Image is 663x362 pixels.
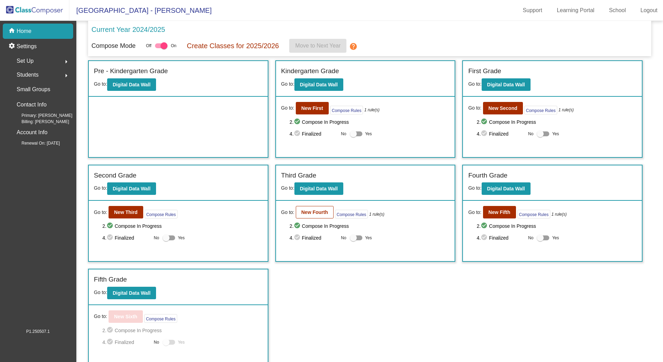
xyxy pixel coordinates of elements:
[281,209,294,216] span: Go to:
[468,66,501,76] label: First Grade
[301,209,328,215] b: New Fourth
[106,338,115,346] mat-icon: check_circle
[481,234,489,242] mat-icon: check_circle
[635,5,663,16] a: Logout
[558,107,574,113] i: 1 rule(s)
[369,211,384,217] i: 1 rule(s)
[481,222,489,230] mat-icon: check_circle
[365,130,372,138] span: Yes
[477,130,525,138] span: 4. Finalized
[517,210,550,218] button: Compose Rules
[154,235,159,241] span: No
[281,81,294,87] span: Go to:
[482,78,531,91] button: Digital Data Wall
[349,42,358,51] mat-icon: help
[517,5,548,16] a: Support
[489,105,517,111] b: New Second
[102,222,262,230] span: 2. Compose In Progress
[94,81,107,87] span: Go to:
[294,78,343,91] button: Digital Data Wall
[94,171,137,181] label: Second Grade
[106,326,115,335] mat-icon: check_circle
[102,326,262,335] span: 2. Compose In Progress
[300,82,338,87] b: Digital Data Wall
[145,210,178,218] button: Compose Rules
[17,128,48,137] p: Account Info
[528,131,533,137] span: No
[300,186,338,191] b: Digital Data Wall
[106,222,115,230] mat-icon: check_circle
[281,171,316,181] label: Third Grade
[335,210,368,218] button: Compose Rules
[154,339,159,345] span: No
[552,234,559,242] span: Yes
[477,118,637,126] span: 2. Compose In Progress
[178,338,185,346] span: Yes
[294,222,302,230] mat-icon: check_circle
[364,107,379,113] i: 1 rule(s)
[178,234,185,242] span: Yes
[113,290,150,296] b: Digital Data Wall
[468,104,481,112] span: Go to:
[296,206,334,218] button: New Fourth
[489,209,510,215] b: New Fifth
[294,182,343,195] button: Digital Data Wall
[551,5,600,16] a: Learning Portal
[94,275,127,285] label: Fifth Grade
[94,290,107,295] span: Go to:
[294,234,302,242] mat-icon: check_circle
[17,85,50,94] p: Small Groups
[483,102,523,114] button: New Second
[468,81,481,87] span: Go to:
[171,43,176,49] span: On
[481,130,489,138] mat-icon: check_circle
[289,39,346,53] button: Move to Next Year
[17,100,46,110] p: Contact Info
[296,102,329,114] button: New First
[295,43,341,49] span: Move to Next Year
[528,235,533,241] span: No
[290,222,449,230] span: 2. Compose In Progress
[114,314,137,319] b: New Sixth
[524,106,557,114] button: Compose Rules
[94,313,107,320] span: Go to:
[330,106,363,114] button: Compose Rules
[106,234,115,242] mat-icon: check_circle
[281,185,294,191] span: Go to:
[92,24,165,35] p: Current Year 2024/2025
[94,185,107,191] span: Go to:
[107,287,156,299] button: Digital Data Wall
[468,185,481,191] span: Go to:
[92,41,136,51] p: Compose Mode
[294,118,302,126] mat-icon: check_circle
[477,234,525,242] span: 4. Finalized
[17,70,38,80] span: Students
[290,130,337,138] span: 4. Finalized
[603,5,631,16] a: School
[290,118,449,126] span: 2. Compose In Progress
[107,78,156,91] button: Digital Data Wall
[17,42,37,51] p: Settings
[341,131,346,137] span: No
[281,104,294,112] span: Go to:
[301,105,323,111] b: New First
[114,209,138,215] b: New Third
[107,182,156,195] button: Digital Data Wall
[468,171,507,181] label: Fourth Grade
[94,66,168,76] label: Pre - Kindergarten Grade
[62,58,70,66] mat-icon: arrow_right
[187,41,279,51] p: Create Classes for 2025/2026
[281,66,339,76] label: Kindergarten Grade
[69,5,212,16] span: [GEOGRAPHIC_DATA] - [PERSON_NAME]
[483,206,516,218] button: New Fifth
[10,119,69,125] span: Billing: [PERSON_NAME]
[468,209,481,216] span: Go to:
[551,211,567,217] i: 1 rule(s)
[102,234,150,242] span: 4. Finalized
[113,82,150,87] b: Digital Data Wall
[8,42,17,51] mat-icon: settings
[365,234,372,242] span: Yes
[109,310,143,323] button: New Sixth
[102,338,150,346] span: 4. Finalized
[109,206,143,218] button: New Third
